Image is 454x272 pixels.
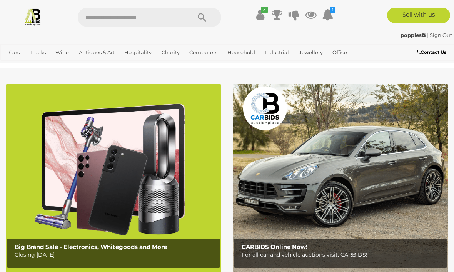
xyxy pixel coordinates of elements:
[6,59,28,72] a: Sports
[24,8,42,26] img: Allbids.com.au
[401,32,426,38] strong: popples
[242,243,307,250] b: CARBIDS Online Now!
[401,32,427,38] a: popples
[27,46,49,59] a: Trucks
[417,48,448,57] a: Contact Us
[32,59,92,72] a: [GEOGRAPHIC_DATA]
[430,32,452,38] a: Sign Out
[15,250,217,260] p: Closing [DATE]
[242,250,444,260] p: For all car and vehicle auctions visit: CARBIDS!
[183,8,221,27] button: Search
[262,46,292,59] a: Industrial
[427,32,429,38] span: |
[224,46,258,59] a: Household
[296,46,326,59] a: Jewellery
[52,46,72,59] a: Wine
[6,46,23,59] a: Cars
[159,46,183,59] a: Charity
[76,46,118,59] a: Antiques & Art
[186,46,220,59] a: Computers
[121,46,155,59] a: Hospitality
[261,7,268,13] i: ✔
[322,8,334,22] a: 1
[15,243,167,250] b: Big Brand Sale - Electronics, Whitegoods and More
[387,8,450,23] a: Sell with us
[254,8,266,22] a: ✔
[329,46,350,59] a: Office
[417,49,446,55] b: Contact Us
[330,7,335,13] i: 1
